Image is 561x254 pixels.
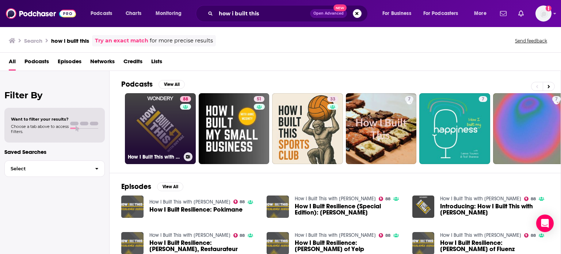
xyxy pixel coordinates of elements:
a: 51 [199,93,270,164]
img: Podchaser - Follow, Share and Rate Podcasts [6,7,76,20]
span: 7 [408,96,411,103]
a: 88 [233,200,245,204]
button: open menu [85,8,122,19]
span: Monitoring [156,8,182,19]
a: 7 [419,93,490,164]
a: Podcasts [24,56,49,71]
h3: how i built this [51,37,89,44]
h3: How I Built This with [PERSON_NAME] [128,154,181,160]
a: 7 [479,96,487,102]
div: Search podcasts, credits, & more... [203,5,375,22]
button: open menu [469,8,496,19]
a: How I Built This with Guy Raz [149,199,230,205]
h3: Search [24,37,42,44]
span: How I Built Resilience: [PERSON_NAME], Restaurateur [149,240,258,252]
a: How I Built This with Guy Raz [295,232,376,238]
a: Networks [90,56,115,71]
a: 88 [524,197,536,201]
a: Try an exact match [95,37,148,45]
img: How I Built Resilience (Special Edition): Guy Raz [267,196,289,218]
svg: Add a profile image [546,5,552,11]
a: How I Built This with Guy Raz [295,196,376,202]
span: Podcasts [91,8,112,19]
a: 88 [379,197,390,201]
span: New [333,4,347,11]
button: Send feedback [513,38,549,44]
span: 88 [531,197,536,201]
button: Select [4,160,105,177]
p: Saved Searches [4,148,105,155]
a: How I Built Resilience: Vivian Ku, Restaurateur [149,240,258,252]
img: Introducing: How I Built This with Guy Raz [412,196,435,218]
a: How I Built Resilience (Special Edition): Guy Raz [295,203,404,216]
span: Introducing: How I Built This with [PERSON_NAME] [440,203,549,216]
span: 33 [330,96,335,103]
a: Lists [151,56,162,71]
a: 7 [552,96,561,102]
a: 88 [180,96,191,102]
a: EpisodesView All [121,182,183,191]
span: Want to filter your results? [11,117,69,122]
a: Charts [121,8,146,19]
h2: Podcasts [121,80,153,89]
a: 88How I Built This with [PERSON_NAME] [125,93,196,164]
div: Open Intercom Messenger [536,215,554,232]
span: 88 [240,200,245,204]
button: Show profile menu [535,5,552,22]
a: How I Built Resilience: Jeremy Stoppelman of Yelp [295,240,404,252]
span: 88 [385,234,390,237]
span: Logged in as cmand-c [535,5,552,22]
span: for more precise results [150,37,213,45]
button: Open AdvancedNew [310,9,347,18]
a: 88 [524,233,536,238]
a: How I Built Resilience: Pokimane [149,206,243,213]
button: open menu [377,8,420,19]
a: Episodes [58,56,81,71]
a: 33 [327,96,338,102]
span: 7 [555,96,558,103]
span: Open Advanced [313,12,344,15]
a: Credits [123,56,142,71]
span: How I Built Resilience: [PERSON_NAME] of Yelp [295,240,404,252]
span: How I Built Resilience: [PERSON_NAME] of Fluenz [440,240,549,252]
span: 51 [257,96,262,103]
a: 51 [254,96,264,102]
span: For Podcasters [423,8,458,19]
span: 88 [531,234,536,237]
span: Choose a tab above to access filters. [11,124,69,134]
a: Show notifications dropdown [497,7,510,20]
a: 88 [233,233,245,238]
span: 7 [482,96,484,103]
span: 88 [183,96,188,103]
span: More [474,8,486,19]
span: Charts [126,8,141,19]
a: How I Built This with Guy Raz [440,232,521,238]
button: open menu [150,8,191,19]
a: 88 [379,233,390,238]
a: 7 [405,96,413,102]
button: open menu [419,8,469,19]
a: How I Built Resilience: Sonia Gil of Fluenz [440,240,549,252]
button: View All [159,80,185,89]
a: All [9,56,16,71]
input: Search podcasts, credits, & more... [216,8,310,19]
span: 88 [240,234,245,237]
img: How I Built Resilience: Pokimane [121,196,144,218]
a: How I Built This with Guy Raz [440,196,521,202]
a: 7 [346,93,417,164]
span: For Business [382,8,411,19]
span: 88 [385,197,390,201]
a: How I Built This with Guy Raz [149,232,230,238]
img: User Profile [535,5,552,22]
